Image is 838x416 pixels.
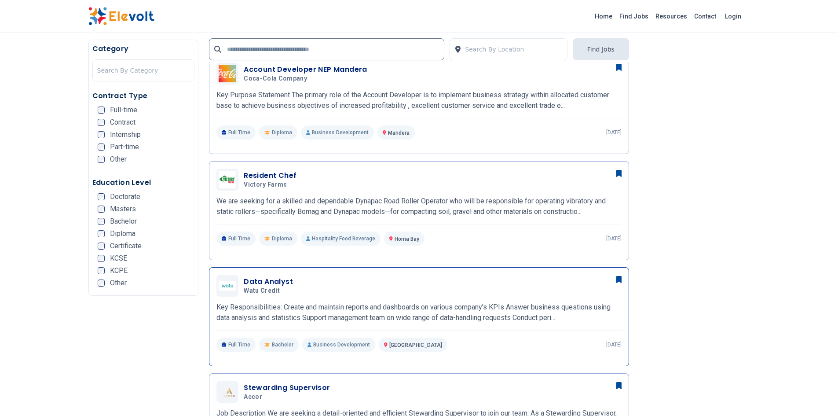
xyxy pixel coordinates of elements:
span: Diploma [272,129,292,136]
input: KCPE [98,267,105,274]
span: Accor [244,393,262,401]
span: Full-time [110,107,137,114]
input: Other [98,280,105,287]
input: Doctorate [98,193,105,200]
a: Find Jobs [616,9,652,23]
span: Other [110,280,127,287]
span: KCSE [110,255,127,262]
a: Login [720,7,747,25]
span: Diploma [272,235,292,242]
a: Coca-Cola CompanyAccount Developer NEP ManderaCoca-Cola CompanyKey Purpose Statement The primary ... [216,63,622,140]
input: Diploma [98,230,105,237]
p: Business Development [302,338,375,352]
a: Home [591,9,616,23]
p: [DATE] [606,129,622,136]
h3: Account Developer NEP Mandera [244,64,367,75]
input: Part-time [98,144,105,151]
img: Accor [219,387,236,398]
a: Watu CreditData AnalystWatu CreditKey Responsibilities: Create and maintain reports and dashboard... [216,275,622,352]
img: Elevolt [88,7,154,26]
span: Masters [110,206,136,213]
span: Bachelor [110,218,137,225]
span: Other [110,156,127,163]
span: Internship [110,131,141,138]
input: Bachelor [98,218,105,225]
p: Full Time [216,125,256,140]
p: [DATE] [606,341,622,348]
p: Full Time [216,232,256,246]
span: Homa Bay [395,236,419,242]
span: Bachelor [272,341,293,348]
p: Key Responsibilities: Create and maintain reports and dashboards on various company’s KPIs Answer... [216,302,622,323]
input: Certificate [98,243,105,250]
a: Contact [691,9,720,23]
a: Victory FarmsResident ChefVictory FarmsWe are seeking for a skilled and dependable Dynapac Road R... [216,169,622,246]
img: Coca-Cola Company [219,65,236,82]
span: KCPE [110,267,128,274]
img: Watu Credit [219,281,236,291]
input: Masters [98,206,105,213]
h3: Stewarding Supervisor [244,383,330,393]
p: [DATE] [606,235,622,242]
span: [GEOGRAPHIC_DATA] [389,342,442,348]
input: KCSE [98,255,105,262]
span: Certificate [110,243,142,250]
h5: Education Level [92,177,195,188]
a: Resources [652,9,691,23]
span: Mandera [388,130,410,136]
button: Find Jobs [573,38,629,60]
img: Victory Farms [219,171,236,188]
span: Part-time [110,144,139,151]
span: Victory Farms [244,181,287,189]
p: Business Development [301,125,374,140]
span: Diploma [110,230,135,237]
span: Doctorate [110,193,140,200]
span: Watu Credit [244,287,280,295]
input: Full-time [98,107,105,114]
p: We are seeking for a skilled and dependable Dynapac Road Roller Operator who will be responsible ... [216,196,622,217]
input: Internship [98,131,105,138]
input: Contract [98,119,105,126]
iframe: Advertisement [640,40,750,304]
h3: Resident Chef [244,170,296,181]
h5: Contract Type [92,91,195,101]
span: Contract [110,119,135,126]
h3: Data Analyst [244,276,293,287]
h5: Category [92,44,195,54]
p: Full Time [216,338,256,352]
input: Other [98,156,105,163]
span: Coca-Cola Company [244,75,307,83]
p: Hospitality Food Beverage [301,232,381,246]
iframe: Chat Widget [794,374,838,416]
p: Key Purpose Statement The primary role of the Account Developer is to implement business strategy... [216,90,622,111]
